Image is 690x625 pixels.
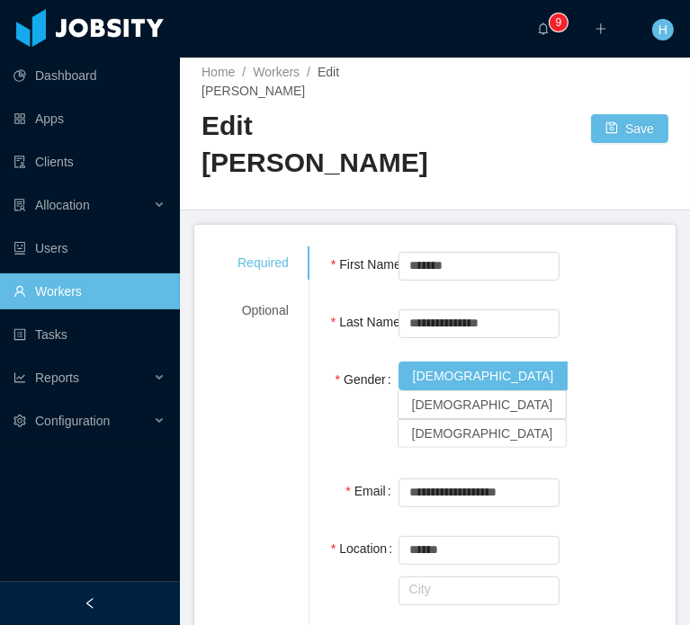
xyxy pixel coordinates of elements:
[399,252,560,281] input: First Name
[336,372,399,387] label: Gender
[13,371,26,384] i: icon: line-chart
[331,315,413,329] label: Last Name
[35,371,79,385] span: Reports
[35,198,90,212] span: Allocation
[413,369,554,383] span: [DEMOGRAPHIC_DATA]
[659,19,668,40] span: H
[13,230,166,266] a: icon: robotUsers
[13,144,166,180] a: icon: auditClients
[13,415,26,427] i: icon: setting
[556,13,562,31] p: 9
[202,108,435,181] h2: Edit [PERSON_NAME]
[307,65,310,79] span: /
[550,13,568,31] sup: 9
[399,309,560,338] input: Last Name
[202,65,235,79] a: Home
[13,101,166,137] a: icon: appstoreApps
[331,257,414,272] label: First Name
[13,273,166,309] a: icon: userWorkers
[331,541,399,556] label: Location
[399,478,560,507] input: Email
[412,397,553,412] span: [DEMOGRAPHIC_DATA]
[13,199,26,211] i: icon: solution
[591,114,668,143] button: icon: saveSave
[216,294,310,327] div: Optional
[345,484,398,498] label: Email
[13,58,166,94] a: icon: pie-chartDashboard
[253,65,300,79] a: Workers
[595,22,607,35] i: icon: plus
[216,246,310,280] div: Required
[35,414,110,428] span: Configuration
[412,426,553,441] span: [DEMOGRAPHIC_DATA]
[537,22,550,35] i: icon: bell
[242,65,246,79] span: /
[13,317,166,353] a: icon: profileTasks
